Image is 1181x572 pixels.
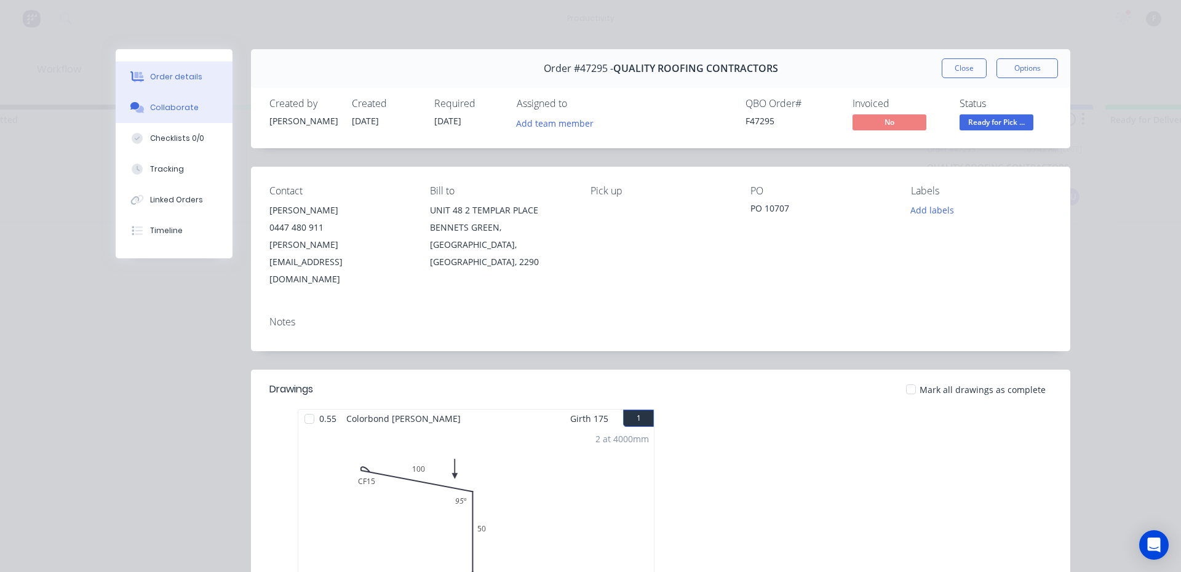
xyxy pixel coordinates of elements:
div: [PERSON_NAME] [269,114,337,127]
div: 0447 480 911 [269,219,410,236]
span: Mark all drawings as complete [920,383,1046,396]
div: Drawings [269,382,313,397]
span: Ready for Pick ... [960,114,1033,130]
button: Add team member [510,114,600,131]
button: Ready for Pick ... [960,114,1033,133]
div: Status [960,98,1052,109]
div: Collaborate [150,102,199,113]
div: [PERSON_NAME]0447 480 911[PERSON_NAME][EMAIL_ADDRESS][DOMAIN_NAME] [269,202,410,288]
button: Linked Orders [116,185,233,215]
div: [PERSON_NAME][EMAIL_ADDRESS][DOMAIN_NAME] [269,236,410,288]
div: 2 at 4000mm [595,432,649,445]
button: Timeline [116,215,233,246]
div: Labels [911,185,1052,197]
div: Notes [269,316,1052,328]
div: Open Intercom Messenger [1139,530,1169,560]
div: QBO Order # [746,98,838,109]
div: Order details [150,71,202,82]
div: Pick up [590,185,731,197]
div: Required [434,98,502,109]
div: Checklists 0/0 [150,133,204,144]
button: Add labels [904,202,961,218]
button: Collaborate [116,92,233,123]
div: [PERSON_NAME] [269,202,410,219]
button: Order details [116,62,233,92]
button: Tracking [116,154,233,185]
div: Created [352,98,420,109]
div: Invoiced [853,98,945,109]
span: Order #47295 - [544,63,613,74]
div: PO 10707 [750,202,891,219]
button: Options [996,58,1058,78]
span: Colorbond [PERSON_NAME] [341,410,466,427]
button: Close [942,58,987,78]
div: Created by [269,98,337,109]
div: F47295 [746,114,838,127]
span: 0.55 [314,410,341,427]
span: [DATE] [434,115,461,127]
div: UNIT 48 2 TEMPLAR PLACE [430,202,571,219]
span: [DATE] [352,115,379,127]
div: UNIT 48 2 TEMPLAR PLACEBENNETS GREEN, [GEOGRAPHIC_DATA], [GEOGRAPHIC_DATA], 2290 [430,202,571,271]
span: No [853,114,926,130]
div: BENNETS GREEN, [GEOGRAPHIC_DATA], [GEOGRAPHIC_DATA], 2290 [430,219,571,271]
div: Bill to [430,185,571,197]
div: Linked Orders [150,194,203,205]
div: PO [750,185,891,197]
div: Assigned to [517,98,640,109]
span: Girth 175 [570,410,608,427]
div: Timeline [150,225,183,236]
div: Tracking [150,164,184,175]
span: QUALITY ROOFING CONTRACTORS [613,63,778,74]
div: Contact [269,185,410,197]
button: 1 [623,410,654,427]
button: Add team member [517,114,600,131]
button: Checklists 0/0 [116,123,233,154]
